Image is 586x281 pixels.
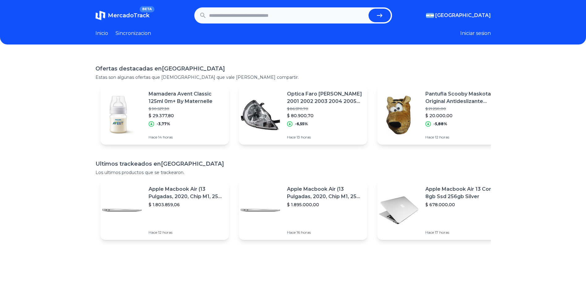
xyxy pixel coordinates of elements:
[433,121,447,126] p: -5,88%
[460,30,491,37] button: Iniciar sesion
[425,113,501,119] p: $ 20.000,00
[95,30,108,37] a: Inicio
[295,121,308,126] p: -6,55%
[425,185,501,200] p: Apple Macbook Air 13 Core I5 8gb Ssd 256gb Silver
[95,74,491,80] p: Estas son algunas ofertas que [DEMOGRAPHIC_DATA] que vale [PERSON_NAME] compartir.
[287,113,362,119] p: $ 80.900,70
[239,85,367,145] a: Featured imageOptica Faro [PERSON_NAME] 2001 2002 2003 2004 2005 2006 2007 2008$ 86.570,70$ 80.90...
[425,135,501,140] p: Hace 12 horas
[149,185,224,200] p: Apple Macbook Air (13 Pulgadas, 2020, Chip M1, 256 Gb De Ssd, 8 Gb De Ram) - Plata
[149,230,224,235] p: Hace 12 horas
[157,121,170,126] p: -3,77%
[377,93,420,137] img: Featured image
[149,90,224,105] p: Mamadera Avent Classic 125ml 0m+ By Maternelle
[100,93,144,137] img: Featured image
[95,160,491,168] h1: Ultimos trackeados en [GEOGRAPHIC_DATA]
[100,85,229,145] a: Featured imageMamadera Avent Classic 125ml 0m+ By Maternelle$ 30.527,30$ 29.377,80-3,77%Hace 14 h...
[287,90,362,105] p: Optica Faro [PERSON_NAME] 2001 2002 2003 2004 2005 2006 2007 2008
[108,12,150,19] span: MercadoTrack
[239,93,282,137] img: Featured image
[287,202,362,208] p: $ 1.895.000,00
[239,189,282,232] img: Featured image
[287,185,362,200] p: Apple Macbook Air (13 Pulgadas, 2020, Chip M1, 256 Gb De Ssd, 8 Gb De Ram) - Plata
[287,135,362,140] p: Hace 13 horas
[100,181,229,240] a: Featured imageApple Macbook Air (13 Pulgadas, 2020, Chip M1, 256 Gb De Ssd, 8 Gb De Ram) - Plata$...
[116,30,151,37] a: Sincronizacion
[95,169,491,176] p: Los ultimos productos que se trackearon.
[149,202,224,208] p: $ 1.803.859,06
[425,90,501,105] p: Pantufla Scooby Maskotas Original Antideslizante (34/45)
[149,135,224,140] p: Hace 14 horas
[287,230,362,235] p: Hace 16 horas
[100,189,144,232] img: Featured image
[95,64,491,73] h1: Ofertas destacadas en [GEOGRAPHIC_DATA]
[239,181,367,240] a: Featured imageApple Macbook Air (13 Pulgadas, 2020, Chip M1, 256 Gb De Ssd, 8 Gb De Ram) - Plata$...
[149,106,224,111] p: $ 30.527,30
[95,11,150,20] a: MercadoTrackBETA
[140,6,154,12] span: BETA
[425,230,501,235] p: Hace 17 horas
[425,106,501,111] p: $ 21.250,00
[426,13,434,18] img: Argentina
[95,11,105,20] img: MercadoTrack
[149,113,224,119] p: $ 29.377,80
[377,85,506,145] a: Featured imagePantufla Scooby Maskotas Original Antideslizante (34/45)$ 21.250,00$ 20.000,00-5,88...
[377,181,506,240] a: Featured imageApple Macbook Air 13 Core I5 8gb Ssd 256gb Silver$ 678.000,00Hace 17 horas
[435,12,491,19] span: [GEOGRAPHIC_DATA]
[287,106,362,111] p: $ 86.570,70
[377,189,420,232] img: Featured image
[425,202,501,208] p: $ 678.000,00
[426,12,491,19] button: [GEOGRAPHIC_DATA]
